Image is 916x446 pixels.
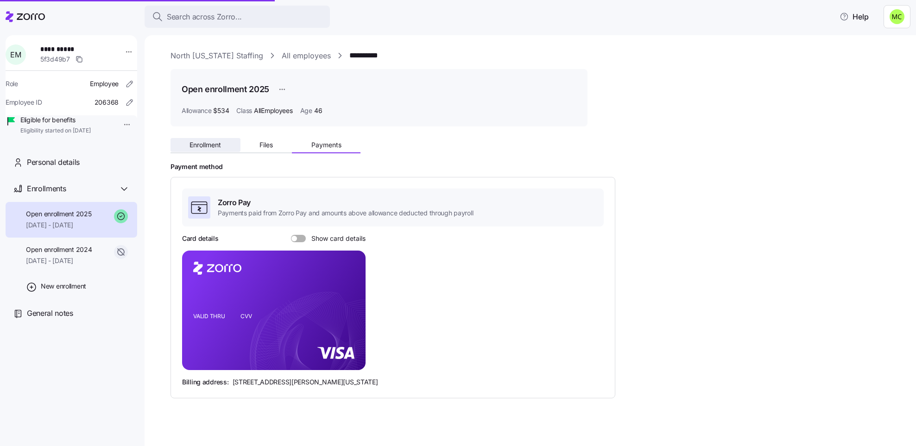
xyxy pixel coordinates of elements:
span: Enrollment [190,142,221,148]
a: All employees [282,50,331,62]
span: 5f3d49b7 [40,55,70,64]
span: General notes [27,308,73,319]
span: Billing address: [182,377,229,387]
button: Search across Zorro... [145,6,330,28]
span: [STREET_ADDRESS][PERSON_NAME][US_STATE] [233,377,378,387]
tspan: CVV [240,313,252,320]
tspan: VALID THRU [193,313,225,320]
img: fb6fbd1e9160ef83da3948286d18e3ea [890,9,904,24]
span: Allowance [182,106,211,115]
a: North [US_STATE] Staffing [171,50,263,62]
span: Employee ID [6,98,42,107]
span: Age [300,106,312,115]
span: Eligibility started on [DATE] [20,127,91,135]
span: Payments paid from Zorro Pay and amounts above allowance deducted through payroll [218,208,473,218]
span: 46 [314,106,322,115]
span: Open enrollment 2025 [26,209,91,219]
h3: Card details [182,234,219,243]
span: Search across Zorro... [167,11,242,23]
span: Employee [90,79,119,88]
span: Personal details [27,157,80,168]
span: Class [236,106,252,115]
span: Show card details [306,235,366,242]
button: Help [832,7,876,26]
span: $534 [213,106,229,115]
span: [DATE] - [DATE] [26,220,91,230]
h1: Open enrollment 2025 [182,83,269,95]
span: AllEmployees [254,106,293,115]
span: Eligible for benefits [20,115,91,125]
span: Files [259,142,273,148]
span: Open enrollment 2024 [26,245,92,254]
span: Role [6,79,18,88]
span: [DATE] - [DATE] [26,256,92,265]
span: Zorro Pay [218,197,473,208]
span: New enrollment [41,282,86,291]
span: Help [840,11,869,22]
h2: Payment method [171,163,903,171]
span: Payments [311,142,341,148]
span: Enrollments [27,183,66,195]
span: E M [10,51,21,58]
span: 206368 [95,98,119,107]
